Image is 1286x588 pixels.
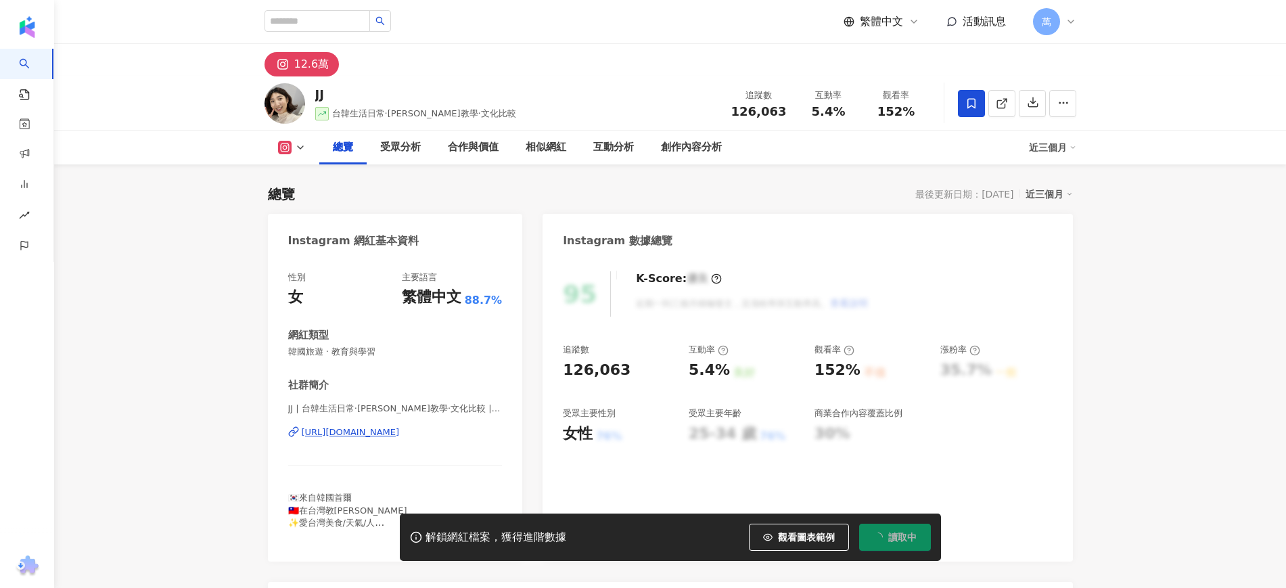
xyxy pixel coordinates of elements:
[814,407,902,420] div: 商業合作內容覆蓋比例
[288,493,455,540] span: 🇰🇷來自韓國首爾 🇹🇼在台灣教[PERSON_NAME] ✨愛台灣美食/天氣/人 💌 [EMAIL_ADDRESS][DOMAIN_NAME]
[268,185,295,204] div: 總覽
[465,293,503,308] span: 88.7%
[265,83,305,124] img: KOL Avatar
[315,86,516,103] div: JJ
[294,55,329,74] div: 12.6萬
[689,344,729,356] div: 互動率
[526,139,566,156] div: 相似網紅
[814,344,854,356] div: 觀看率
[871,89,922,102] div: 觀看率
[448,139,499,156] div: 合作與價值
[689,360,730,381] div: 5.4%
[636,271,722,286] div: K-Score :
[380,139,421,156] div: 受眾分析
[872,531,883,543] span: loading
[814,360,860,381] div: 152%
[860,14,903,29] span: 繁體中文
[940,344,980,356] div: 漲粉率
[288,378,329,392] div: 社群簡介
[1029,137,1076,158] div: 近三個月
[888,532,917,543] span: 讀取中
[963,15,1006,28] span: 活動訊息
[731,89,787,102] div: 追蹤數
[288,346,503,358] span: 韓國旅遊 · 教育與學習
[593,139,634,156] div: 互動分析
[288,233,419,248] div: Instagram 網紅基本資料
[877,105,915,118] span: 152%
[19,49,46,101] a: search
[402,287,461,308] div: 繁體中文
[563,407,616,420] div: 受眾主要性別
[812,105,846,118] span: 5.4%
[288,287,303,308] div: 女
[332,108,516,118] span: 台韓生活日常·[PERSON_NAME]教學·文化比較
[731,104,787,118] span: 126,063
[563,424,593,445] div: 女性
[16,16,38,38] img: logo icon
[859,524,931,551] button: 讀取中
[14,556,41,577] img: chrome extension
[19,202,30,232] span: rise
[265,52,340,76] button: 12.6萬
[288,426,503,438] a: [URL][DOMAIN_NAME]
[375,16,385,26] span: search
[402,271,437,284] div: 主要語言
[563,344,589,356] div: 追蹤數
[1026,185,1073,203] div: 近三個月
[288,403,503,415] span: JJ | 台韓生活日常·[PERSON_NAME]教學·文化比較 | jjkorean_
[563,360,630,381] div: 126,063
[803,89,854,102] div: 互動率
[778,532,835,543] span: 觀看圖表範例
[563,233,672,248] div: Instagram 數據總覽
[915,189,1013,200] div: 最後更新日期：[DATE]
[333,139,353,156] div: 總覽
[689,407,741,420] div: 受眾主要年齡
[661,139,722,156] div: 創作內容分析
[288,271,306,284] div: 性別
[288,328,329,342] div: 網紅類型
[1042,14,1051,29] span: 萬
[302,426,400,438] div: [URL][DOMAIN_NAME]
[749,524,849,551] button: 觀看圖表範例
[426,530,566,545] div: 解鎖網紅檔案，獲得進階數據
